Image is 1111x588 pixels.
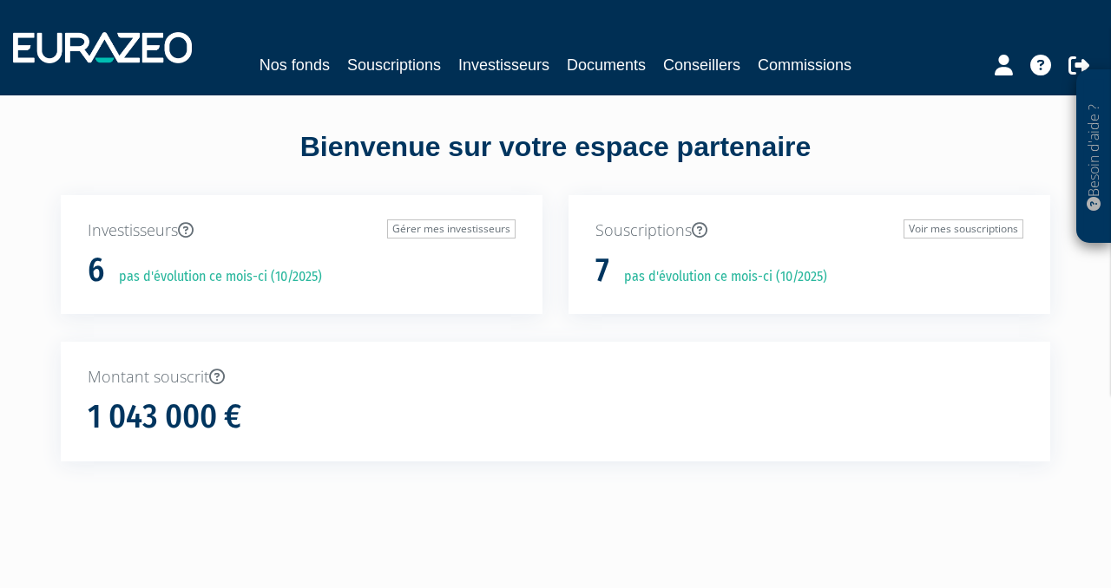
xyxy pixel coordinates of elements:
a: Documents [567,53,646,77]
div: Bienvenue sur votre espace partenaire [48,127,1063,195]
p: Souscriptions [595,219,1023,242]
a: Commissions [758,53,851,77]
img: 1732889491-logotype_eurazeo_blanc_rvb.png [13,32,192,63]
p: Montant souscrit [88,366,1023,389]
p: Besoin d'aide ? [1084,79,1104,235]
a: Voir mes souscriptions [904,219,1023,238]
h1: 6 [88,252,104,289]
p: pas d'évolution ce mois-ci (10/2025) [612,267,827,287]
h1: 7 [595,252,609,289]
p: Investisseurs [88,219,516,242]
a: Souscriptions [347,53,441,77]
p: pas d'évolution ce mois-ci (10/2025) [107,267,322,287]
a: Gérer mes investisseurs [387,219,516,238]
a: Nos fonds [260,53,330,77]
a: Investisseurs [458,53,549,77]
a: Conseillers [663,53,740,77]
h1: 1 043 000 € [88,399,241,435]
